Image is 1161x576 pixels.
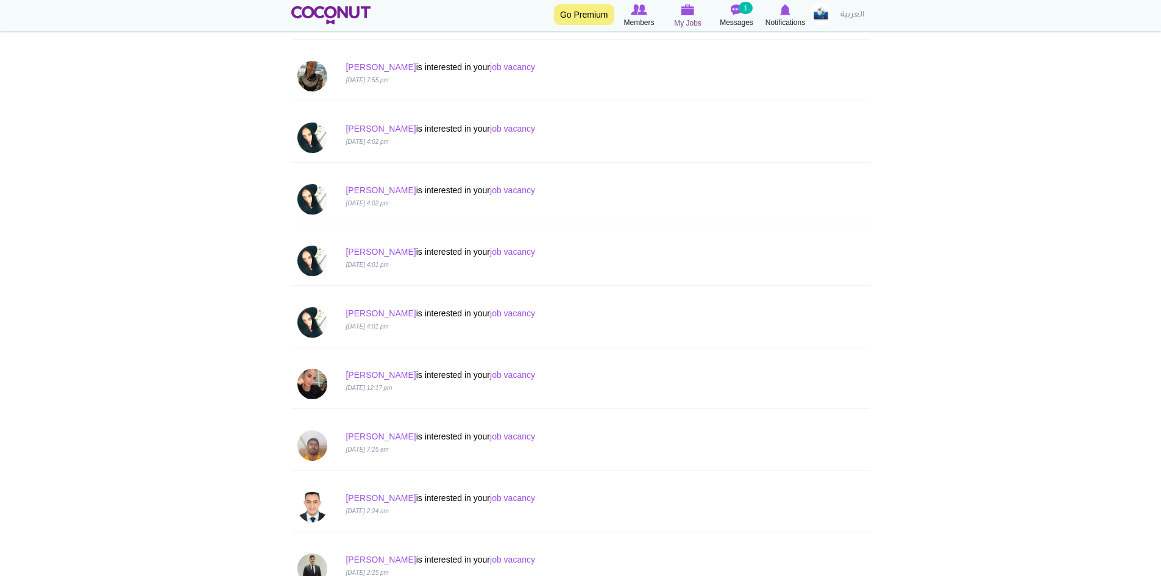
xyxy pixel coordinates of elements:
p: is interested in your [346,369,717,381]
a: Browse Members Members [615,3,664,29]
i: [DATE] 4:02 pm [346,200,388,207]
a: Go Premium [554,4,614,25]
span: My Jobs [674,17,701,29]
a: [PERSON_NAME] [346,185,416,195]
a: [PERSON_NAME] [346,62,416,72]
a: [PERSON_NAME] [346,370,416,380]
i: [DATE] 4:01 pm [346,323,388,330]
a: job vacancy [490,432,535,441]
img: Notifications [780,4,790,15]
i: [DATE] 7:25 am [346,446,388,453]
a: job vacancy [490,555,535,564]
p: is interested in your [346,246,717,258]
a: [PERSON_NAME] [346,432,416,441]
p: is interested in your [346,61,717,73]
a: job vacancy [490,62,535,72]
a: [PERSON_NAME] [346,493,416,503]
i: [DATE] 2:24 am [346,508,388,514]
i: [DATE] 4:01 pm [346,261,388,268]
a: Notifications Notifications [761,3,810,29]
a: job vacancy [490,493,535,503]
img: My Jobs [681,4,695,15]
a: job vacancy [490,247,535,257]
p: is interested in your [346,553,717,566]
a: job vacancy [490,185,535,195]
i: [DATE] 7:55 pm [346,77,388,84]
small: 1 [739,2,752,14]
span: Members [623,16,654,29]
span: Notifications [765,16,805,29]
img: Messages [731,4,743,15]
a: [PERSON_NAME] [346,308,416,318]
a: My Jobs My Jobs [664,3,712,29]
i: [DATE] 4:02 pm [346,138,388,145]
a: Messages Messages 1 [712,3,761,29]
a: job vacancy [490,370,535,380]
img: Home [291,6,371,24]
p: is interested in your [346,430,717,443]
p: is interested in your [346,184,717,196]
a: العربية [834,3,870,27]
p: is interested in your [346,123,717,135]
a: [PERSON_NAME] [346,124,416,133]
p: is interested in your [346,307,717,319]
p: is interested in your [346,492,717,504]
a: job vacancy [490,124,535,133]
img: Browse Members [631,4,647,15]
i: [DATE] 12:17 pm [346,385,392,391]
a: [PERSON_NAME] [346,247,416,257]
a: [PERSON_NAME] [346,555,416,564]
i: [DATE] 2:25 pm [346,569,388,576]
a: job vacancy [490,308,535,318]
span: Messages [720,16,753,29]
